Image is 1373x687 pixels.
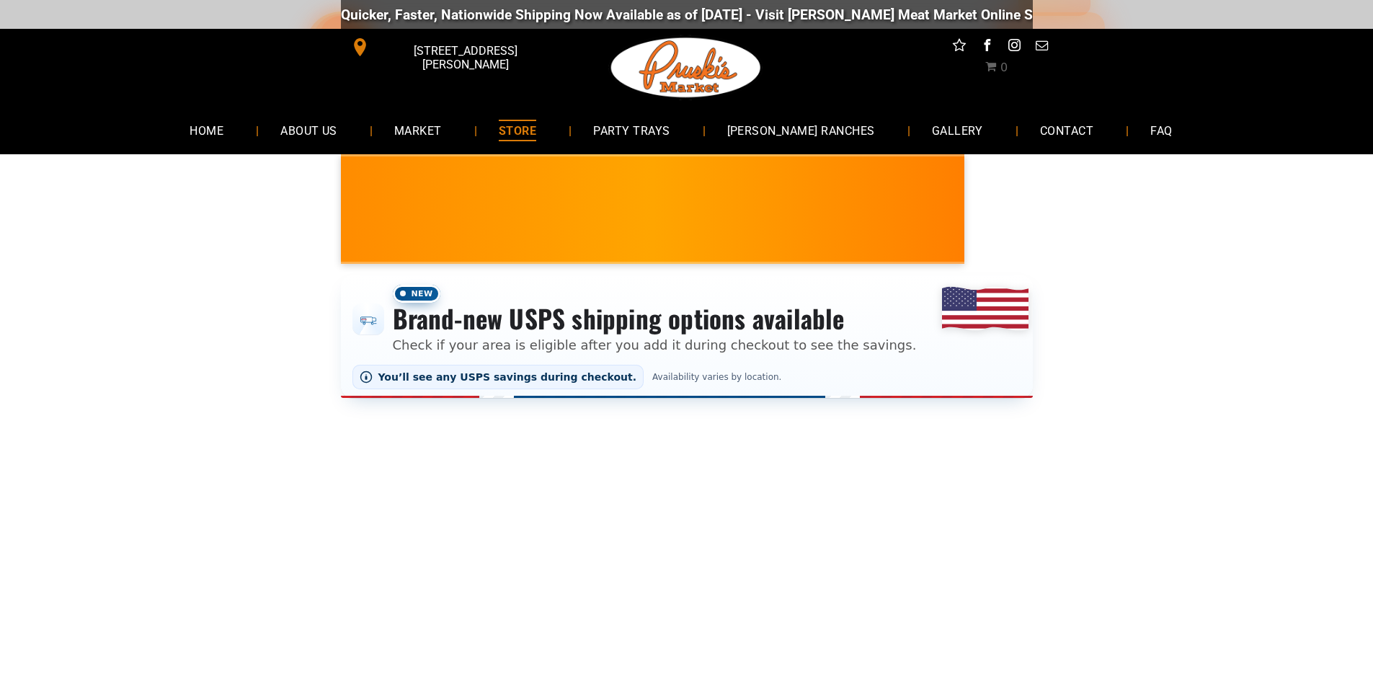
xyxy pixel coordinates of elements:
a: PARTY TRAYS [572,111,691,149]
span: New [393,285,440,303]
span: You’ll see any USPS savings during checkout. [378,371,637,383]
p: Check if your area is eligible after you add it during checkout to see the savings. [393,335,917,355]
div: Shipping options announcement [341,275,1033,398]
div: Quicker, Faster, Nationwide Shipping Now Available as of [DATE] - Visit [PERSON_NAME] Meat Market... [341,6,1214,23]
span: Availability varies by location. [649,372,784,382]
a: instagram [1005,36,1023,58]
a: Social network [950,36,969,58]
a: STORE [477,111,558,149]
a: CONTACT [1018,111,1115,149]
img: Pruski-s+Market+HQ+Logo2-1920w.png [608,29,764,107]
a: ABOUT US [259,111,359,149]
h3: Brand-new USPS shipping options available [393,303,917,334]
a: email [1032,36,1051,58]
span: [STREET_ADDRESS][PERSON_NAME] [372,37,558,79]
a: FAQ [1129,111,1194,149]
span: 0 [1000,61,1008,74]
a: HOME [168,111,245,149]
a: [STREET_ADDRESS][PERSON_NAME] [341,36,561,58]
a: facebook [977,36,996,58]
a: [PERSON_NAME] RANCHES [706,111,897,149]
a: GALLERY [910,111,1005,149]
a: MARKET [373,111,463,149]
